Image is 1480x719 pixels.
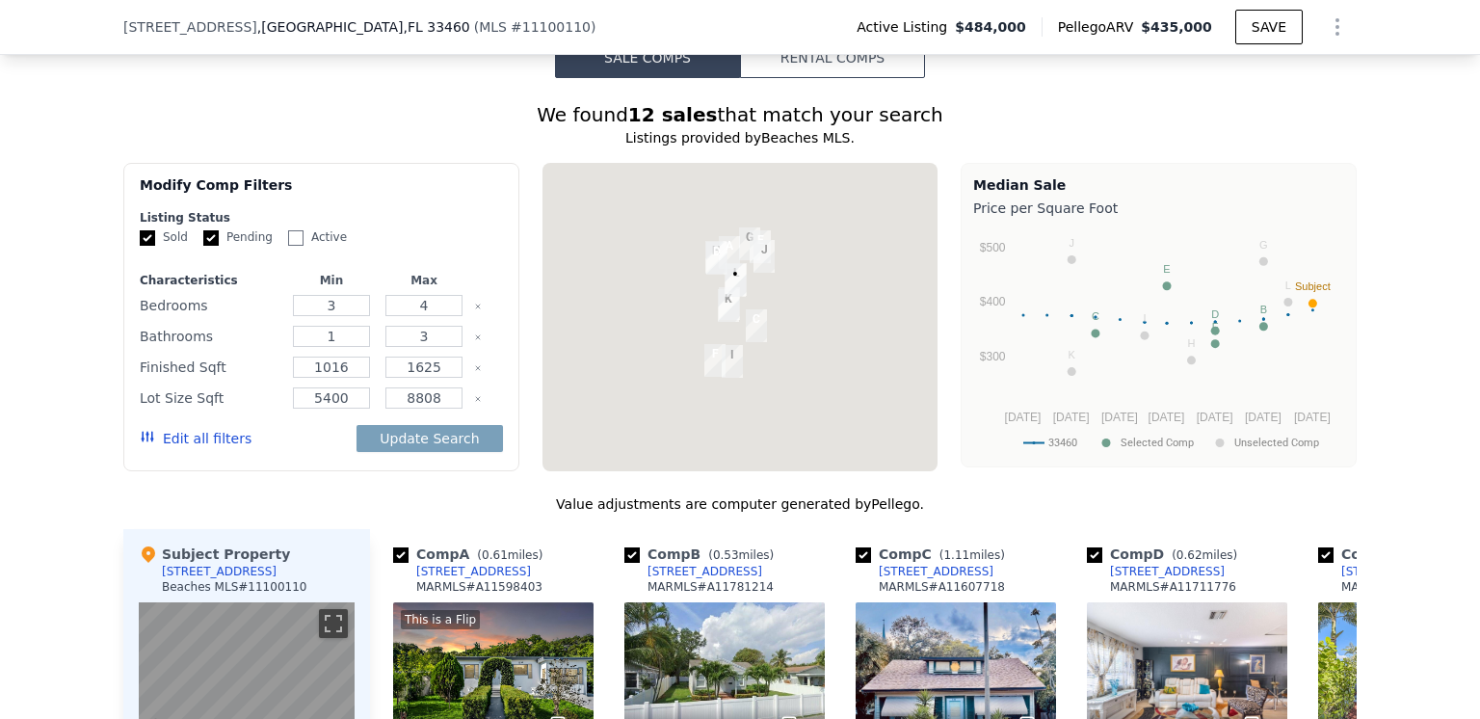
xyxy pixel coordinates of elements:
a: [STREET_ADDRESS] [393,564,531,579]
div: 322 N C St [710,281,747,330]
div: MARMLS # A11607718 [879,579,1005,595]
div: [STREET_ADDRESS] [162,564,277,579]
text: K [1069,349,1076,360]
div: Lot Size Sqft [140,385,281,412]
span: Active Listing [857,17,955,37]
div: Listings provided by Beaches MLS . [123,128,1357,147]
span: 0.53 [713,548,739,562]
text: C [1092,310,1099,322]
div: Bathrooms [140,323,281,350]
div: 1106 S E St [714,337,751,386]
div: 1023 N F St [718,255,754,304]
div: 170 Wellesley Dr [742,223,779,271]
text: H [1188,337,1196,349]
div: [STREET_ADDRESS] [1341,564,1456,579]
text: E [1163,263,1170,275]
text: [DATE] [1245,411,1282,424]
div: Characteristics [140,273,281,288]
div: Price per Square Foot [973,195,1344,222]
div: Modify Comp Filters [140,175,503,210]
div: 1762 16th Ave N [699,234,735,282]
label: Active [288,229,347,246]
button: Sale Comps [555,38,740,78]
div: 1016 N E St [717,256,753,305]
span: $484,000 [955,17,1026,37]
text: [DATE] [1053,411,1090,424]
div: [STREET_ADDRESS] [879,564,993,579]
text: [DATE] [1294,411,1331,424]
button: Clear [474,303,482,310]
div: Comp C [856,545,1013,564]
span: MLS [479,19,507,35]
div: MARMLS # A11781214 [647,579,774,595]
div: We found that match your search [123,101,1357,128]
text: F [1212,321,1219,333]
div: Comp B [624,545,781,564]
div: This is a Flip [401,610,480,629]
div: 123 S Federal Hwy [738,302,775,350]
span: ( miles) [700,548,781,562]
span: ( miles) [932,548,1013,562]
text: $300 [980,350,1006,363]
div: ( ) [474,17,596,37]
div: Comp E [1318,545,1474,564]
span: ( miles) [469,548,550,562]
span: # 11100110 [511,19,591,35]
span: , [GEOGRAPHIC_DATA] [257,17,470,37]
div: Beaches MLS # 11100110 [162,579,306,595]
span: Pellego ARV [1058,17,1142,37]
span: $435,000 [1141,19,1212,35]
div: Listing Status [140,210,503,226]
text: I [1143,312,1146,324]
button: Clear [474,395,482,403]
a: [STREET_ADDRESS] [624,564,762,579]
strong: 12 sales [628,103,718,126]
div: [STREET_ADDRESS] [1110,564,1225,579]
span: ( miles) [1164,548,1245,562]
text: J [1069,237,1074,249]
button: Clear [474,333,482,341]
div: 405 N D St [711,280,748,328]
label: Sold [140,229,188,246]
button: Update Search [357,425,502,452]
button: Clear [474,364,482,372]
a: [STREET_ADDRESS] [1087,564,1225,579]
text: $500 [980,241,1006,254]
a: [STREET_ADDRESS] [856,564,993,579]
button: Edit all filters [140,429,251,448]
div: Bedrooms [140,292,281,319]
text: B [1260,304,1267,315]
text: Unselected Comp [1234,437,1319,449]
div: Finished Sqft [140,354,281,381]
span: [STREET_ADDRESS] [123,17,257,37]
text: G [1259,239,1268,251]
div: Min [289,273,374,288]
text: 33460 [1048,437,1077,449]
div: 1501 18th Ave N [711,228,748,277]
div: Max [382,273,466,288]
text: Subject [1295,280,1331,292]
input: Pending [203,230,219,246]
text: L [1285,280,1291,291]
text: [DATE] [1005,411,1042,424]
div: Comp D [1087,545,1245,564]
text: D [1211,308,1219,320]
div: Comp A [393,545,550,564]
div: Median Sale [973,175,1344,195]
label: Pending [203,229,273,246]
div: 321 Princeton Dr [731,220,768,268]
button: Toggle fullscreen view [319,609,348,638]
input: Sold [140,230,155,246]
text: [DATE] [1197,411,1233,424]
div: 1629 N Palmway [746,232,782,280]
div: Value adjustments are computer generated by Pellego . [123,494,1357,514]
div: Subject Property [139,545,290,564]
text: $400 [980,295,1006,308]
svg: A chart. [973,222,1344,463]
button: Show Options [1318,8,1357,46]
div: 1124 S Ridge St [697,336,733,385]
text: Selected Comp [1121,437,1194,449]
text: [DATE] [1149,411,1185,424]
span: , FL 33460 [403,19,469,35]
